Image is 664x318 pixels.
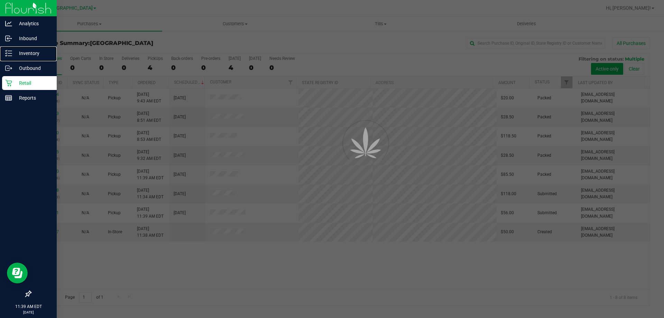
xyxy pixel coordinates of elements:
[3,310,54,315] p: [DATE]
[12,34,54,43] p: Inbound
[5,94,12,101] inline-svg: Reports
[7,263,28,283] iframe: Resource center
[3,303,54,310] p: 11:39 AM EDT
[12,49,54,57] p: Inventory
[12,64,54,72] p: Outbound
[5,20,12,27] inline-svg: Analytics
[12,79,54,87] p: Retail
[12,94,54,102] p: Reports
[5,35,12,42] inline-svg: Inbound
[5,80,12,87] inline-svg: Retail
[12,19,54,28] p: Analytics
[5,50,12,57] inline-svg: Inventory
[5,65,12,72] inline-svg: Outbound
